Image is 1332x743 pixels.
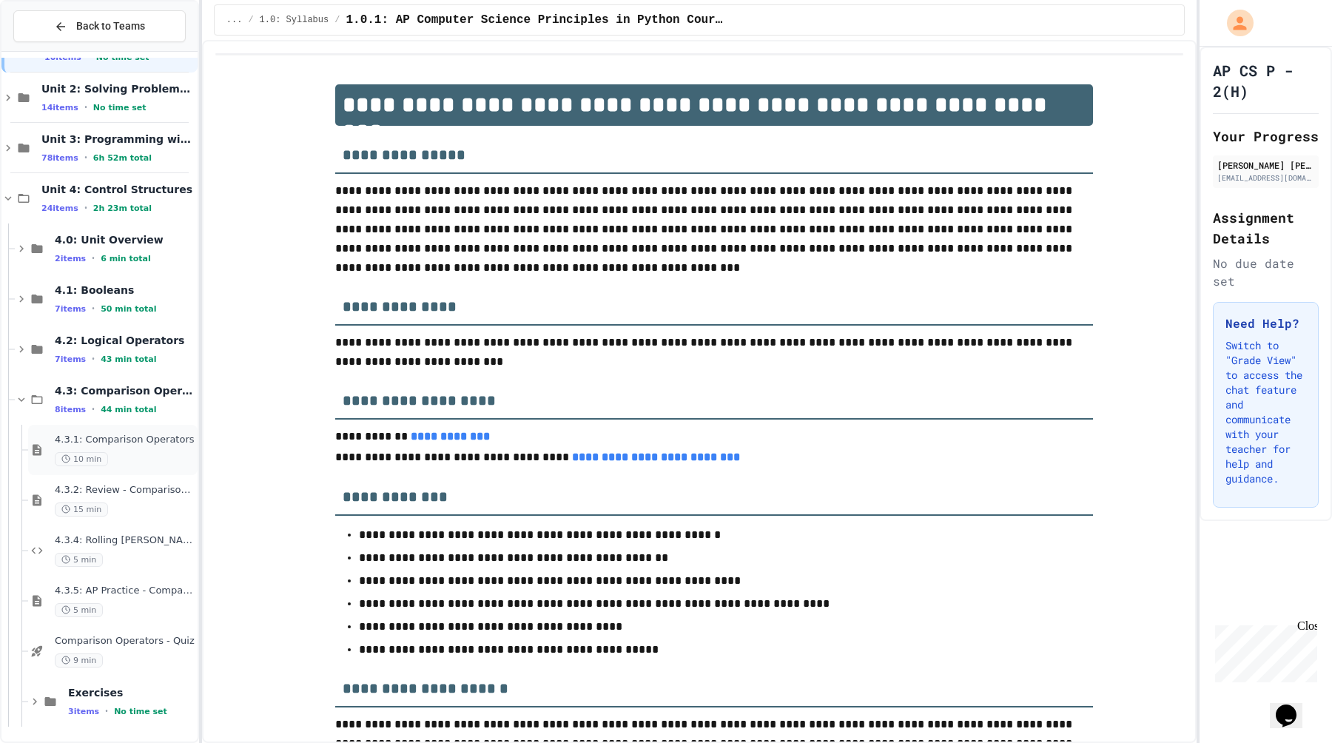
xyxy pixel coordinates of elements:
span: • [92,353,95,365]
span: / [248,14,253,26]
span: Unit 4: Control Structures [41,183,195,196]
span: 4.3: Comparison Operators [55,384,195,397]
span: No time set [96,53,149,62]
span: • [105,705,108,717]
span: • [87,51,90,63]
div: [PERSON_NAME] [PERSON_NAME] [1217,158,1314,172]
span: Comparison Operators - Quiz [55,635,195,648]
span: 43 min total [101,354,156,364]
span: 1.0: Syllabus [260,14,329,26]
span: 7 items [55,354,86,364]
span: 4.1: Booleans [55,283,195,297]
span: • [92,403,95,415]
span: 4.3.4: Rolling [PERSON_NAME] [55,534,195,547]
span: 1.0.1: AP Computer Science Principles in Python Course Syllabus [346,11,724,29]
span: • [92,252,95,264]
iframe: chat widget [1270,684,1317,728]
span: 9 min [55,653,103,668]
span: No time set [114,707,167,716]
span: • [84,152,87,164]
span: 4.0: Unit Overview [55,233,195,246]
h1: AP CS P - 2(H) [1213,60,1319,101]
span: ... [226,14,243,26]
span: 4.3.1: Comparison Operators [55,434,195,446]
span: 7 items [55,304,86,314]
span: 10 items [44,53,81,62]
span: 2h 23m total [93,204,152,213]
span: 50 min total [101,304,156,314]
span: • [92,303,95,315]
span: 14 items [41,103,78,112]
span: Back to Teams [76,19,145,34]
span: 24 items [41,204,78,213]
div: [EMAIL_ADDRESS][DOMAIN_NAME] [1217,172,1314,184]
span: 4.3.5: AP Practice - Comparison Operators [55,585,195,597]
h2: Your Progress [1213,126,1319,147]
span: 5 min [55,603,103,617]
span: 6h 52m total [93,153,152,163]
button: Back to Teams [13,10,186,42]
span: • [84,202,87,214]
div: My Account [1211,6,1257,40]
span: • [84,101,87,113]
span: Exercises [68,686,195,699]
span: 15 min [55,502,108,517]
span: 6 min total [101,254,151,263]
p: Switch to "Grade View" to access the chat feature and communicate with your teacher for help and ... [1225,338,1306,486]
span: 44 min total [101,405,156,414]
span: 4.3.2: Review - Comparison Operators [55,484,195,497]
span: / [334,14,340,26]
span: 8 items [55,405,86,414]
span: No time set [93,103,147,112]
h2: Assignment Details [1213,207,1319,249]
span: 3 items [68,707,99,716]
span: 10 min [55,452,108,466]
div: No due date set [1213,255,1319,290]
span: Unit 2: Solving Problems in Computer Science [41,82,195,95]
span: Unit 3: Programming with Python [41,132,195,146]
span: 2 items [55,254,86,263]
span: 4.2: Logical Operators [55,334,195,347]
div: Chat with us now!Close [6,6,102,94]
span: 5 min [55,553,103,567]
span: 78 items [41,153,78,163]
h3: Need Help? [1225,315,1306,332]
iframe: chat widget [1209,619,1317,682]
